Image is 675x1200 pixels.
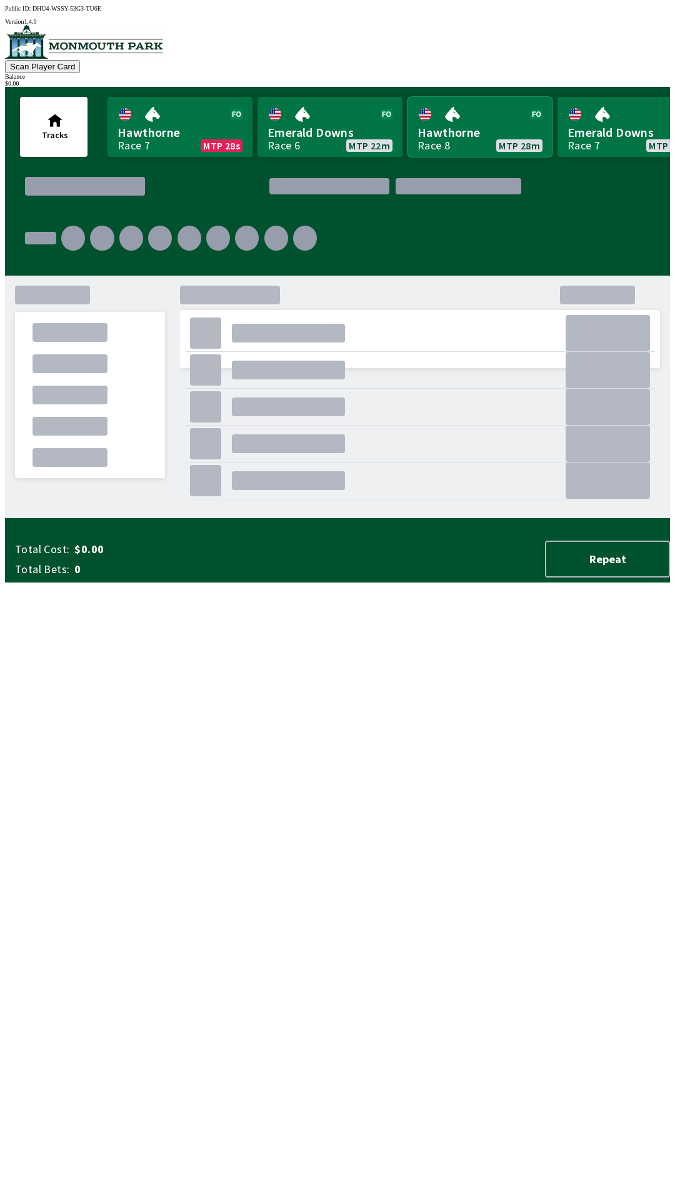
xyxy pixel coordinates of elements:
div: . [566,426,650,462]
div: . [90,226,114,251]
div: . [148,226,172,251]
span: 0 [74,562,271,577]
span: Total Cost: [15,542,69,557]
div: . [25,232,56,244]
div: . [566,352,650,388]
span: Total Bets: [15,562,69,577]
div: . [527,181,650,191]
div: . [190,428,221,459]
button: Scan Player Card [5,60,80,73]
div: . [566,462,650,499]
a: HawthorneRace 8MTP 28m [407,97,552,157]
div: . [190,465,221,496]
div: . [32,448,107,467]
a: Emerald DownsRace 6MTP 22m [257,97,402,157]
div: . [119,226,143,251]
span: Tracks [42,129,68,141]
span: Hawthorne [117,124,242,141]
span: Repeat [556,552,659,566]
span: $0.00 [74,542,271,557]
div: . [232,361,344,379]
div: . [232,397,344,416]
img: venue logo [5,25,163,59]
div: . [32,354,107,373]
button: Repeat [545,541,670,577]
div: . [180,381,660,518]
button: Tracks [20,97,87,157]
div: Race 7 [117,141,150,151]
div: . [32,417,107,436]
div: . [61,226,85,251]
div: . [293,226,317,251]
div: $ 0.00 [5,80,670,87]
div: . [232,434,344,453]
div: . [190,317,221,349]
span: MTP 22m [349,141,390,151]
div: . [566,389,650,425]
div: . [15,286,90,304]
span: MTP 28s [203,141,240,151]
div: Race 6 [267,141,300,151]
div: . [32,386,107,404]
div: . [566,315,650,351]
div: Public ID: [5,5,670,12]
div: . [32,323,107,342]
div: . [232,471,344,490]
div: . [322,221,650,283]
div: . [190,354,221,386]
div: Version 1.4.0 [5,18,670,25]
div: . [232,324,344,342]
div: . [177,226,201,251]
div: . [235,226,259,251]
div: . [190,391,221,422]
div: . [264,226,288,251]
div: Race 7 [567,141,600,151]
span: Emerald Downs [267,124,392,141]
a: HawthorneRace 7MTP 28s [107,97,252,157]
div: . [206,226,230,251]
div: Balance [5,73,670,80]
span: DHU4-WSSY-53G3-TU6E [32,5,101,12]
